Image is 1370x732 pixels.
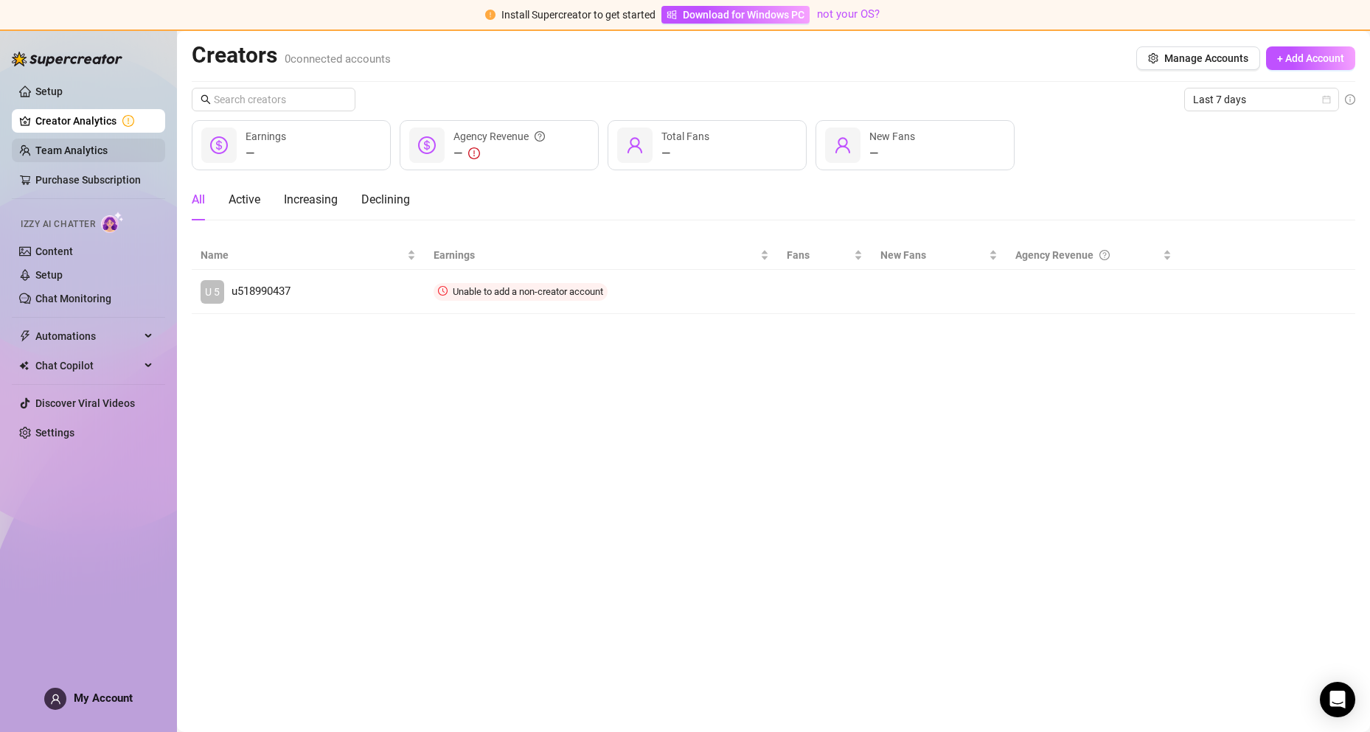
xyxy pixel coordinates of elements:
th: Fans [778,241,872,270]
div: — [246,144,286,162]
img: logo-BBDzfeDw.svg [12,52,122,66]
span: Fans [787,247,851,263]
div: Declining [361,191,410,209]
button: Manage Accounts [1136,46,1260,70]
span: question-circle [535,128,545,144]
span: My Account [74,691,133,705]
span: New Fans [869,130,915,142]
div: — [453,144,545,162]
div: Open Intercom Messenger [1320,682,1355,717]
span: u518990437 [232,283,291,301]
th: Earnings [425,241,779,270]
a: U 5u518990437 [201,280,416,304]
span: Earnings [434,247,758,263]
div: Active [229,191,260,209]
div: Agency Revenue [1015,247,1161,263]
a: Discover Viral Videos [35,397,135,409]
span: windows [667,10,677,20]
div: Agency Revenue [453,128,545,144]
span: user [50,694,61,705]
img: Chat Copilot [19,360,29,371]
span: clock-circle [438,286,448,296]
button: + Add Account [1266,46,1355,70]
span: Name [201,247,404,263]
span: Install Supercreator to get started [501,9,656,21]
span: Earnings [246,130,286,142]
th: Name [192,241,425,270]
a: Purchase Subscription [35,174,141,186]
a: Settings [35,427,74,439]
a: Team Analytics [35,144,108,156]
span: Download for Windows PC [683,7,804,23]
div: All [192,191,205,209]
span: Izzy AI Chatter [21,217,95,231]
span: exclamation-circle [485,10,496,20]
span: calendar [1322,95,1331,104]
a: Creator Analytics exclamation-circle [35,109,153,133]
a: not your OS? [817,7,880,21]
span: dollar-circle [210,136,228,154]
span: question-circle [1099,247,1110,263]
span: Automations [35,324,140,348]
span: U 5 [205,284,220,300]
span: + Add Account [1277,52,1344,64]
input: Search creators [214,91,335,108]
span: Manage Accounts [1164,52,1248,64]
span: user [626,136,644,154]
span: Chat Copilot [35,354,140,377]
span: user [834,136,852,154]
div: Increasing [284,191,338,209]
span: search [201,94,211,105]
a: Content [35,245,73,257]
img: AI Chatter [101,212,124,233]
span: exclamation-circle [468,147,480,159]
h2: Creators [192,41,391,69]
a: Setup [35,86,63,97]
span: Last 7 days [1193,88,1330,111]
th: New Fans [872,241,1006,270]
span: setting [1148,53,1158,63]
a: Setup [35,269,63,281]
span: Total Fans [661,130,709,142]
span: info-circle [1345,94,1355,105]
div: — [869,144,915,162]
span: Unable to add a non-creator account [453,286,603,297]
span: thunderbolt [19,330,31,342]
span: New Fans [880,247,986,263]
div: — [661,144,709,162]
span: dollar-circle [418,136,436,154]
a: Download for Windows PC [661,6,810,24]
a: Chat Monitoring [35,293,111,304]
span: 0 connected accounts [285,52,391,66]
